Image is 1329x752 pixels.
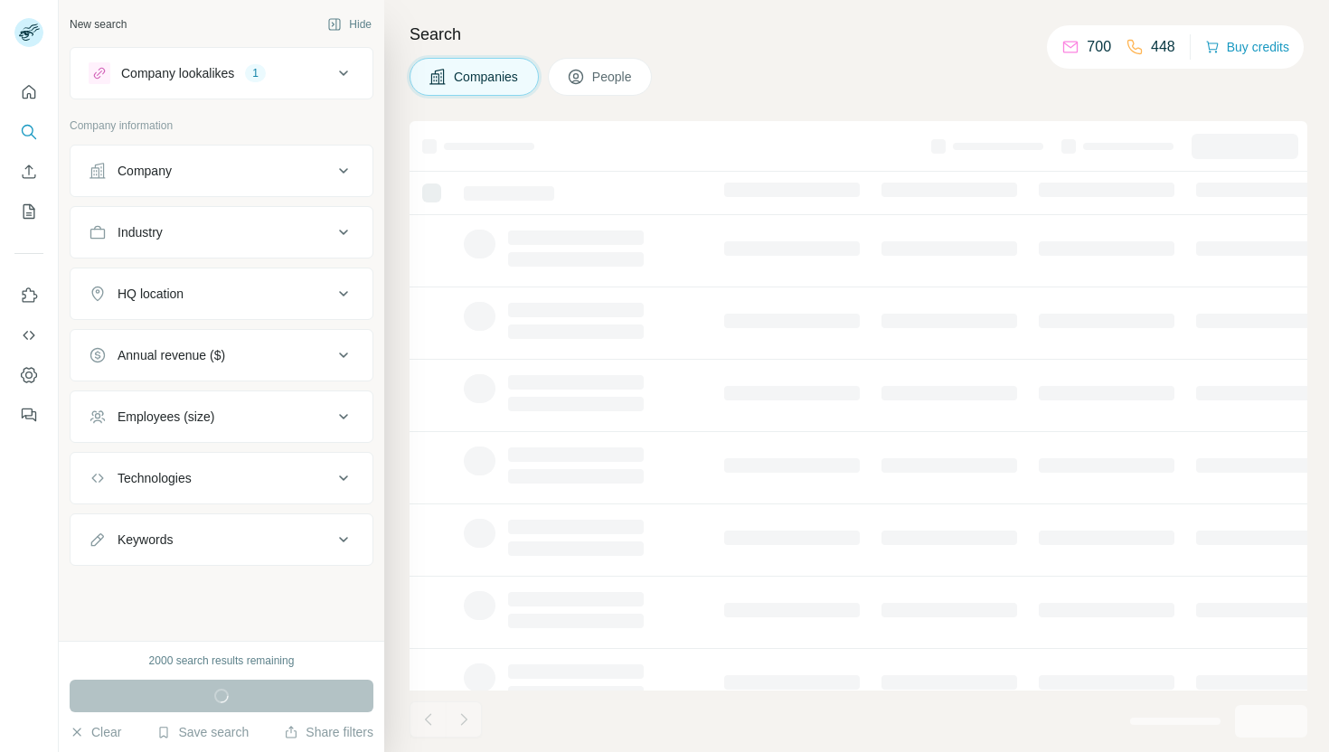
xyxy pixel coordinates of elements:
[70,16,127,33] div: New search
[149,653,295,669] div: 2000 search results remaining
[121,64,234,82] div: Company lookalikes
[14,399,43,431] button: Feedback
[71,395,372,438] button: Employees (size)
[14,195,43,228] button: My lists
[70,723,121,741] button: Clear
[71,334,372,377] button: Annual revenue ($)
[118,223,163,241] div: Industry
[118,162,172,180] div: Company
[14,319,43,352] button: Use Surfe API
[315,11,384,38] button: Hide
[71,211,372,254] button: Industry
[118,469,192,487] div: Technologies
[410,22,1307,47] h4: Search
[284,723,373,741] button: Share filters
[14,359,43,391] button: Dashboard
[592,68,634,86] span: People
[14,155,43,188] button: Enrich CSV
[71,52,372,95] button: Company lookalikes1
[71,456,372,500] button: Technologies
[14,279,43,312] button: Use Surfe on LinkedIn
[1205,34,1289,60] button: Buy credits
[118,408,214,426] div: Employees (size)
[118,285,184,303] div: HQ location
[71,272,372,315] button: HQ location
[1151,36,1175,58] p: 448
[454,68,520,86] span: Companies
[245,65,266,81] div: 1
[14,76,43,108] button: Quick start
[14,116,43,148] button: Search
[156,723,249,741] button: Save search
[71,518,372,561] button: Keywords
[1087,36,1111,58] p: 700
[71,149,372,193] button: Company
[118,531,173,549] div: Keywords
[118,346,225,364] div: Annual revenue ($)
[70,117,373,134] p: Company information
